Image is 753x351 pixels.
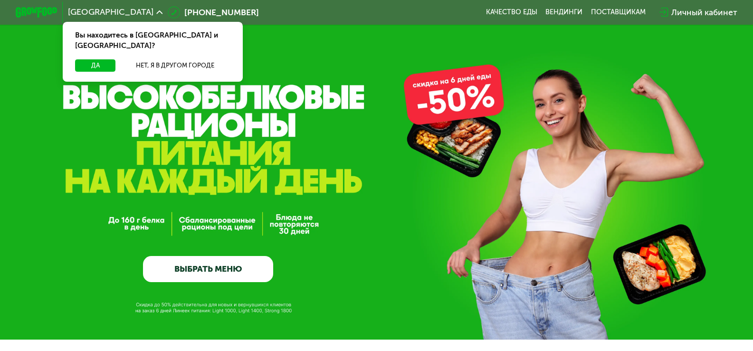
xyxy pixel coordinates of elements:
button: Нет, я в другом городе [120,59,230,72]
div: поставщикам [591,8,646,17]
a: Качество еды [486,8,537,17]
div: Личный кабинет [671,6,737,19]
div: Вы находитесь в [GEOGRAPHIC_DATA] и [GEOGRAPHIC_DATA]? [63,22,243,59]
a: ВЫБРАТЬ МЕНЮ [143,256,273,282]
a: [PHONE_NUMBER] [168,6,259,19]
button: Да [75,59,115,72]
span: [GEOGRAPHIC_DATA] [68,8,153,17]
a: Вендинги [545,8,582,17]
